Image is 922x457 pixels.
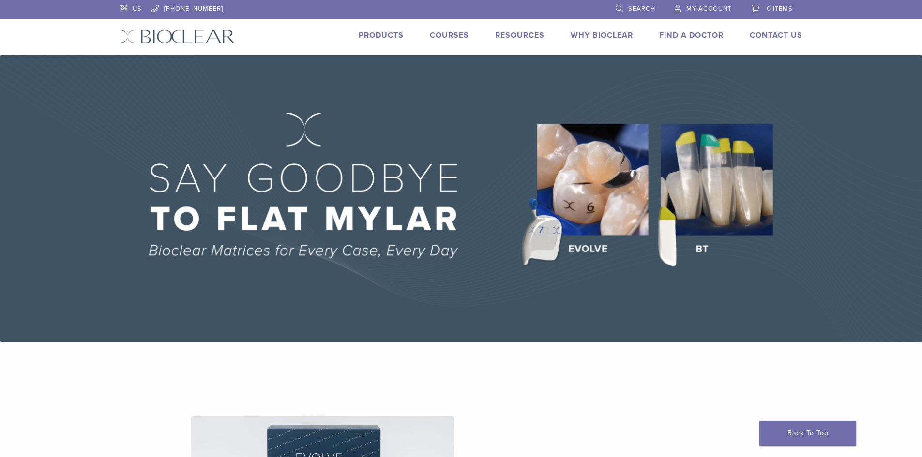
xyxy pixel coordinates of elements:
[759,421,856,446] a: Back To Top
[571,30,633,40] a: Why Bioclear
[359,30,404,40] a: Products
[750,30,802,40] a: Contact Us
[659,30,724,40] a: Find A Doctor
[767,5,793,13] span: 0 items
[430,30,469,40] a: Courses
[120,29,235,44] img: Bioclear
[686,5,732,13] span: My Account
[495,30,544,40] a: Resources
[628,5,655,13] span: Search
